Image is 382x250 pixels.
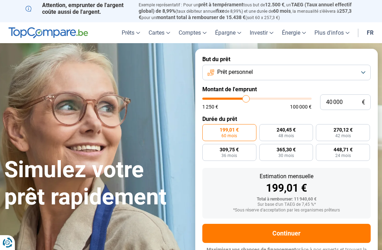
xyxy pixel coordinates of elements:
label: Montant de l'emprunt [202,86,371,93]
h1: Simulez votre prêt rapidement [4,156,187,211]
span: montant total à rembourser de 15.438 € [156,14,245,20]
span: 42 mois [335,134,351,138]
span: 199,01 € [220,127,239,132]
span: TAEG (Taux annuel effectif global) de 8,99% [139,2,352,14]
span: 365,30 € [277,147,296,152]
span: € [362,99,365,105]
label: But du prêt [202,56,371,63]
span: Prêt personnel [217,68,253,76]
div: *Sous réserve d'acceptation par les organismes prêteurs [208,208,365,213]
div: 199,01 € [208,183,365,193]
button: Continuer [202,224,371,243]
a: Investir [245,22,278,43]
a: Plus d'infos [310,22,354,43]
span: 448,71 € [334,147,353,152]
span: 24 mois [335,153,351,158]
a: Prêts [117,22,144,43]
a: Comptes [174,22,211,43]
span: fixe [216,8,225,14]
span: 1 250 € [202,104,218,109]
a: Énergie [278,22,310,43]
p: Exemple représentatif : Pour un tous but de , un (taux débiteur annuel de 8,99%) et une durée de ... [139,2,357,21]
span: 12.500 € [265,2,284,7]
div: Sur base d'un TAEG de 7,45 %* [208,202,365,207]
span: 48 mois [278,134,294,138]
div: Estimation mensuelle [208,174,365,179]
span: 240,45 € [277,127,296,132]
button: Prêt personnel [202,65,371,80]
span: 309,75 € [220,147,239,152]
span: 36 mois [221,153,237,158]
p: Attention, emprunter de l'argent coûte aussi de l'argent. [25,2,130,15]
a: fr [363,22,378,43]
img: TopCompare [8,27,88,39]
a: Cartes [144,22,174,43]
span: prêt à tempérament [198,2,243,7]
a: Épargne [211,22,245,43]
label: Durée du prêt [202,116,371,122]
div: Total à rembourser: 11 940,60 € [208,197,365,202]
span: 30 mois [278,153,294,158]
span: 270,12 € [334,127,353,132]
span: 100 000 € [290,104,312,109]
span: 257,3 € [139,8,352,20]
span: 60 mois [221,134,237,138]
span: 60 mois [273,8,291,14]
